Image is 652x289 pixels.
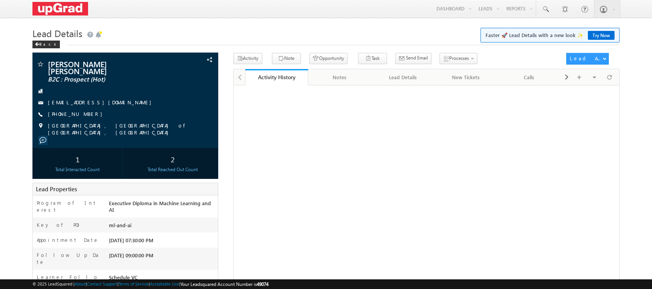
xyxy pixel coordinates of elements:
[180,281,268,287] span: Your Leadsquared Account Number is
[245,69,309,85] a: Activity History
[233,53,262,64] button: Activity
[272,53,301,64] button: Note
[107,221,218,232] div: ml-and-ai
[37,274,100,287] label: Learner Follow up Mode
[48,99,155,105] a: [EMAIL_ADDRESS][DOMAIN_NAME]
[435,69,498,85] a: New Tickets
[36,185,77,193] span: Lead Properties
[566,53,609,65] button: Lead Actions
[251,73,303,81] div: Activity History
[48,76,163,83] span: B2C : Prospect (Hot)
[372,69,435,85] a: Lead Details
[48,60,163,74] span: [PERSON_NAME] [PERSON_NAME]
[48,110,106,117] a: [PHONE_NUMBER]
[309,53,348,64] button: Opportunity
[150,281,179,286] a: Acceptable Use
[32,27,82,39] span: Lead Details
[378,73,428,82] div: Lead Details
[504,73,554,82] div: Calls
[406,54,428,61] span: Send Email
[107,199,218,217] div: Executive Diploma in Machine Learning and AI
[570,55,603,62] div: Lead Actions
[107,252,218,262] div: [DATE] 09:00:00 PM
[588,31,615,40] a: Try Now
[37,236,99,243] label: Appointment Date
[48,122,199,136] span: [GEOGRAPHIC_DATA], [GEOGRAPHIC_DATA] of [GEOGRAPHIC_DATA], [GEOGRAPHIC_DATA]
[498,69,561,85] a: Calls
[37,199,100,213] label: Program of Interest
[87,281,117,286] a: Contact Support
[119,281,149,286] a: Terms of Service
[37,252,100,265] label: Follow Up Date
[75,281,86,286] a: About
[130,166,216,173] div: Total Reached Out Count
[32,41,60,48] div: Back
[37,221,81,228] label: Key of POI
[441,73,491,82] div: New Tickets
[32,280,268,288] span: © 2025 LeadSquared | | | | |
[308,69,372,85] a: Notes
[449,55,469,61] span: Processes
[32,2,88,15] img: Custom Logo
[107,236,218,247] div: [DATE] 07:30:00 PM
[358,53,387,64] button: Task
[107,274,218,284] div: Schedule VC
[257,281,268,287] span: 49074
[34,152,121,166] div: 1
[486,31,615,39] span: Faster 🚀 Lead Details with a new look ✨
[130,152,216,166] div: 2
[34,166,121,173] div: Total Interacted Count
[314,73,365,82] div: Notes
[440,53,477,64] button: Processes
[32,40,64,47] a: Back
[395,53,431,64] button: Send Email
